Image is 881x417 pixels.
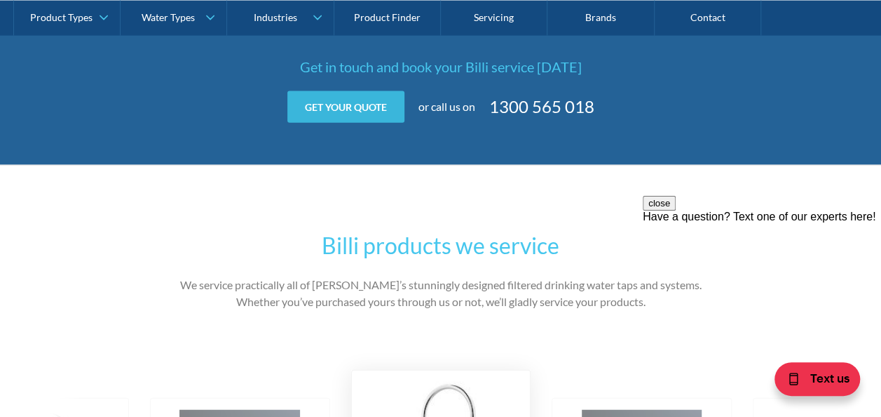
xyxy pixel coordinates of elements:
[643,196,881,364] iframe: podium webchat widget prompt
[168,229,714,263] h2: Billi products we service
[287,91,404,123] a: Get your quote
[142,11,195,23] div: Water Types
[253,11,296,23] div: Industries
[418,98,475,115] p: or call us on
[168,277,714,310] p: We service practically all of [PERSON_NAME]’s stunningly designed filtered drinking water taps an...
[30,11,93,23] div: Product Types
[168,56,714,77] h4: Get in touch and book your Billi service [DATE]
[489,94,594,119] a: 1300 565 018
[741,347,881,417] iframe: podium webchat widget bubble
